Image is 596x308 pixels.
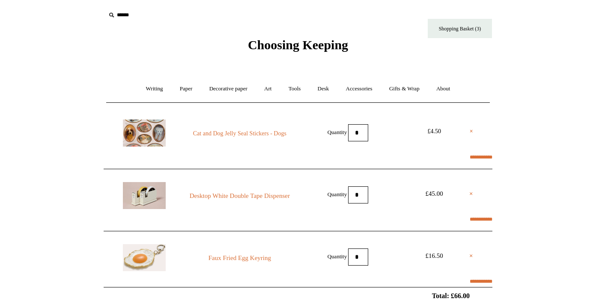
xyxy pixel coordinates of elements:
a: Writing [138,78,171,100]
a: Gifts & Wrap [381,78,427,100]
img: Cat and Dog Jelly Seal Stickers - Dogs [123,120,166,147]
a: Faux Fried Egg Keyring [182,253,298,263]
a: Art [256,78,279,100]
a: × [470,126,473,137]
a: Cat and Dog Jelly Seal Stickers - Dogs [182,129,298,139]
a: Choosing Keeping [248,45,348,51]
span: Choosing Keeping [248,38,348,52]
div: £45.00 [415,188,453,199]
label: Quantity [328,191,347,197]
div: £4.50 [415,126,453,137]
a: Shopping Basket (3) [428,19,492,38]
a: × [469,188,473,199]
a: Accessories [338,78,380,100]
a: Decorative paper [202,78,255,100]
a: × [469,251,473,261]
a: About [429,78,458,100]
img: Faux Fried Egg Keyring [123,244,166,271]
h2: Total: £66.00 [84,292,512,300]
img: Desktop White Double Tape Dispenser [123,182,166,209]
a: Paper [172,78,200,100]
label: Quantity [328,129,347,135]
a: Tools [281,78,309,100]
div: £16.50 [415,251,453,261]
label: Quantity [328,253,347,259]
a: Desktop White Double Tape Dispenser [182,191,298,201]
a: Desk [310,78,337,100]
